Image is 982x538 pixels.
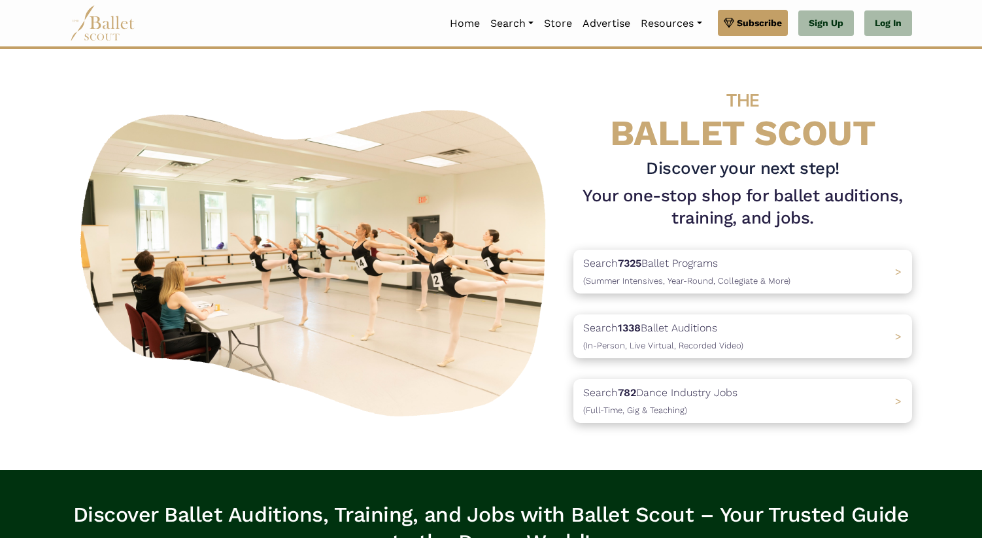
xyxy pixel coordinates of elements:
[583,276,790,286] span: (Summer Intensives, Year-Round, Collegiate & More)
[573,185,912,229] h1: Your one-stop shop for ballet auditions, training, and jobs.
[718,10,788,36] a: Subscribe
[618,386,636,399] b: 782
[895,265,902,278] span: >
[895,330,902,343] span: >
[618,257,641,269] b: 7325
[573,379,912,423] a: Search782Dance Industry Jobs(Full-Time, Gig & Teaching) >
[798,10,854,37] a: Sign Up
[485,10,539,37] a: Search
[635,10,707,37] a: Resources
[445,10,485,37] a: Home
[539,10,577,37] a: Store
[583,341,743,350] span: (In-Person, Live Virtual, Recorded Video)
[573,250,912,294] a: Search7325Ballet Programs(Summer Intensives, Year-Round, Collegiate & More)>
[577,10,635,37] a: Advertise
[618,322,641,334] b: 1338
[864,10,912,37] a: Log In
[724,16,734,30] img: gem.svg
[583,405,687,415] span: (Full-Time, Gig & Teaching)
[583,255,790,288] p: Search Ballet Programs
[895,395,902,407] span: >
[573,314,912,358] a: Search1338Ballet Auditions(In-Person, Live Virtual, Recorded Video) >
[583,320,743,353] p: Search Ballet Auditions
[737,16,782,30] span: Subscribe
[573,75,912,152] h4: BALLET SCOUT
[583,384,737,418] p: Search Dance Industry Jobs
[726,90,759,111] span: THE
[573,158,912,180] h3: Discover your next step!
[70,95,563,424] img: A group of ballerinas talking to each other in a ballet studio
